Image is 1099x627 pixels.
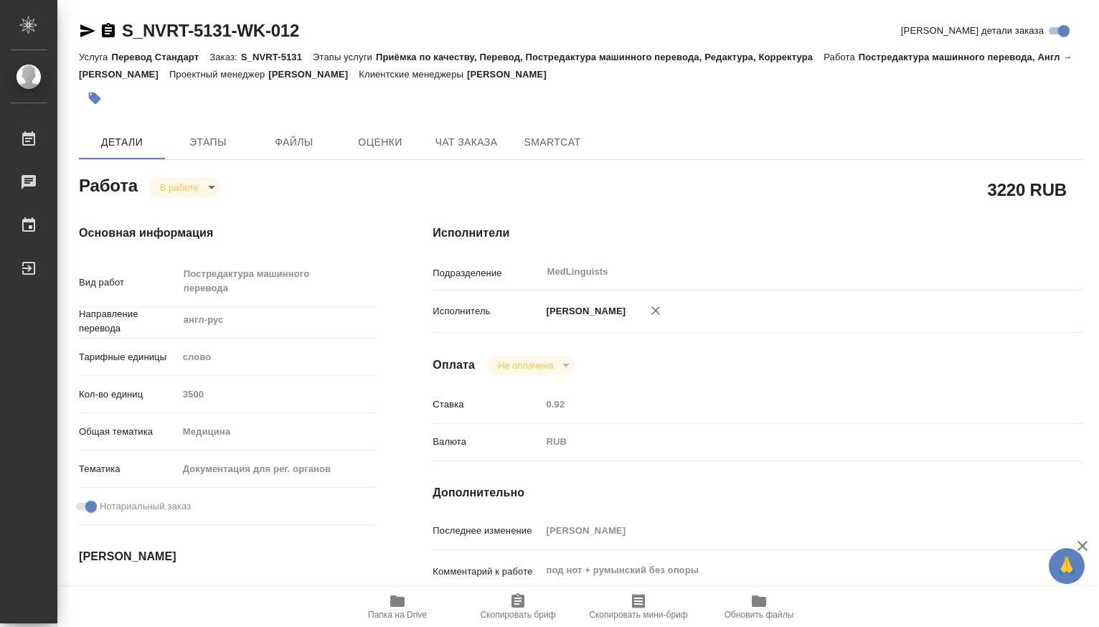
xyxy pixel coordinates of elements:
span: Скопировать мини-бриф [589,610,687,620]
p: Кол-во единиц [79,387,178,402]
p: Клиентские менеджеры [359,69,467,80]
span: Скопировать бриф [480,610,555,620]
p: Направление перевода [79,307,178,336]
input: Пустое поле [178,585,303,605]
textarea: под нот + румынский без опоры [541,558,1029,583]
h4: Исполнители [433,225,1083,242]
p: Исполнитель [433,304,541,319]
button: Не оплачена [494,359,557,372]
span: Нотариальный заказ [100,499,191,514]
div: Документация для рег. органов [178,457,376,481]
p: Ставка [433,397,541,412]
span: Чат заказа [432,133,501,151]
div: В работе [148,178,220,197]
p: Тематика [79,462,178,476]
p: Комментарий к работе [433,565,541,579]
button: Удалить исполнителя [640,295,671,326]
input: Пустое поле [541,394,1029,415]
p: Услуга [79,52,111,62]
span: Оценки [346,133,415,151]
span: 🙏 [1055,551,1079,581]
a: S_NVRT-5131-WK-012 [122,21,299,40]
p: Приёмка по качеству, Перевод, Постредактура машинного перевода, Редактура, Корректура [376,52,824,62]
p: [PERSON_NAME] [467,69,557,80]
p: Перевод Стандарт [111,52,209,62]
div: RUB [541,430,1029,454]
input: Пустое поле [178,384,376,405]
div: Медицина [178,420,376,444]
button: Скопировать бриф [458,587,578,627]
h4: [PERSON_NAME] [79,548,375,565]
p: Подразделение [433,266,541,280]
span: [PERSON_NAME] детали заказа [901,24,1044,38]
p: Заказ: [209,52,240,62]
h4: Основная информация [79,225,375,242]
button: Папка на Drive [337,587,458,627]
span: Файлы [260,133,329,151]
p: Вид работ [79,275,178,290]
p: Общая тематика [79,425,178,439]
p: Последнее изменение [433,524,541,538]
h2: 3220 RUB [988,177,1067,202]
div: слово [178,345,376,369]
button: Скопировать ссылку [100,22,117,39]
p: Валюта [433,435,541,449]
p: Работа [824,52,859,62]
button: 🙏 [1049,548,1085,584]
button: Скопировать мини-бриф [578,587,699,627]
span: Папка на Drive [368,610,427,620]
p: [PERSON_NAME] [541,304,626,319]
span: Обновить файлы [725,610,794,620]
div: В работе [486,356,575,375]
span: Детали [88,133,156,151]
p: Этапы услуги [313,52,376,62]
button: Скопировать ссылку для ЯМессенджера [79,22,96,39]
h4: Дополнительно [433,484,1083,501]
button: В работе [156,181,203,194]
button: Обновить файлы [699,587,819,627]
input: Пустое поле [541,520,1029,541]
p: Проектный менеджер [169,69,268,80]
p: [PERSON_NAME] [268,69,359,80]
h2: Работа [79,171,138,197]
span: Этапы [174,133,242,151]
p: Тарифные единицы [79,350,178,364]
h4: Оплата [433,357,475,374]
button: Добавить тэг [79,82,110,114]
span: SmartCat [518,133,587,151]
p: S_NVRT-5131 [241,52,313,62]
